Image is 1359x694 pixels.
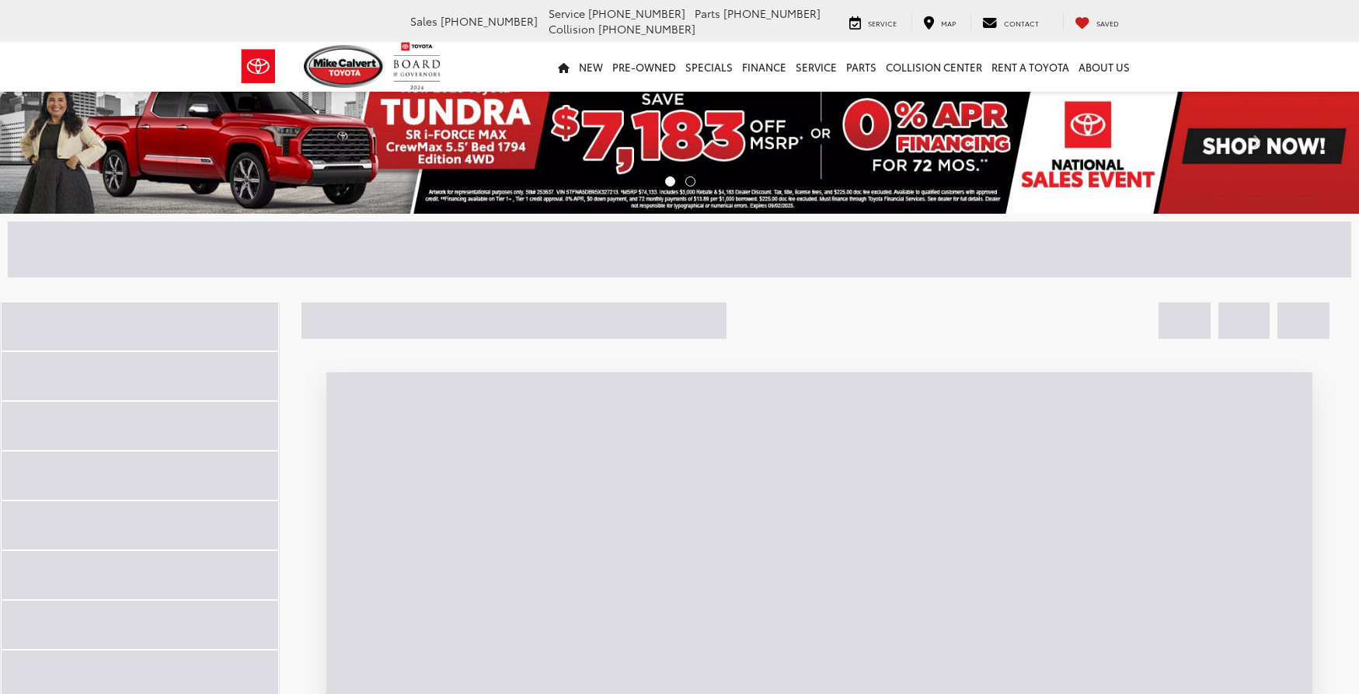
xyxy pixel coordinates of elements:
span: Map [941,18,956,28]
a: New [574,42,608,92]
a: Home [553,42,574,92]
img: Toyota [229,41,287,92]
a: Map [911,14,967,30]
a: Parts [842,42,881,92]
a: Finance [737,42,791,92]
span: [PHONE_NUMBER] [441,13,538,29]
a: Rent a Toyota [987,42,1074,92]
a: Service [838,14,908,30]
span: Service [868,18,897,28]
a: Contact [970,14,1051,30]
span: [PHONE_NUMBER] [723,5,821,21]
a: My Saved Vehicles [1063,14,1131,30]
span: [PHONE_NUMBER] [588,5,685,21]
span: Contact [1004,18,1039,28]
a: Collision Center [881,42,987,92]
span: Parts [695,5,720,21]
img: Mike Calvert Toyota [304,45,386,88]
span: [PHONE_NUMBER] [598,21,695,37]
span: Sales [410,13,437,29]
a: Specials [681,42,737,92]
span: Service [549,5,585,21]
span: Collision [549,21,595,37]
a: Service [791,42,842,92]
a: Pre-Owned [608,42,681,92]
a: About Us [1074,42,1134,92]
span: Saved [1096,18,1119,28]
